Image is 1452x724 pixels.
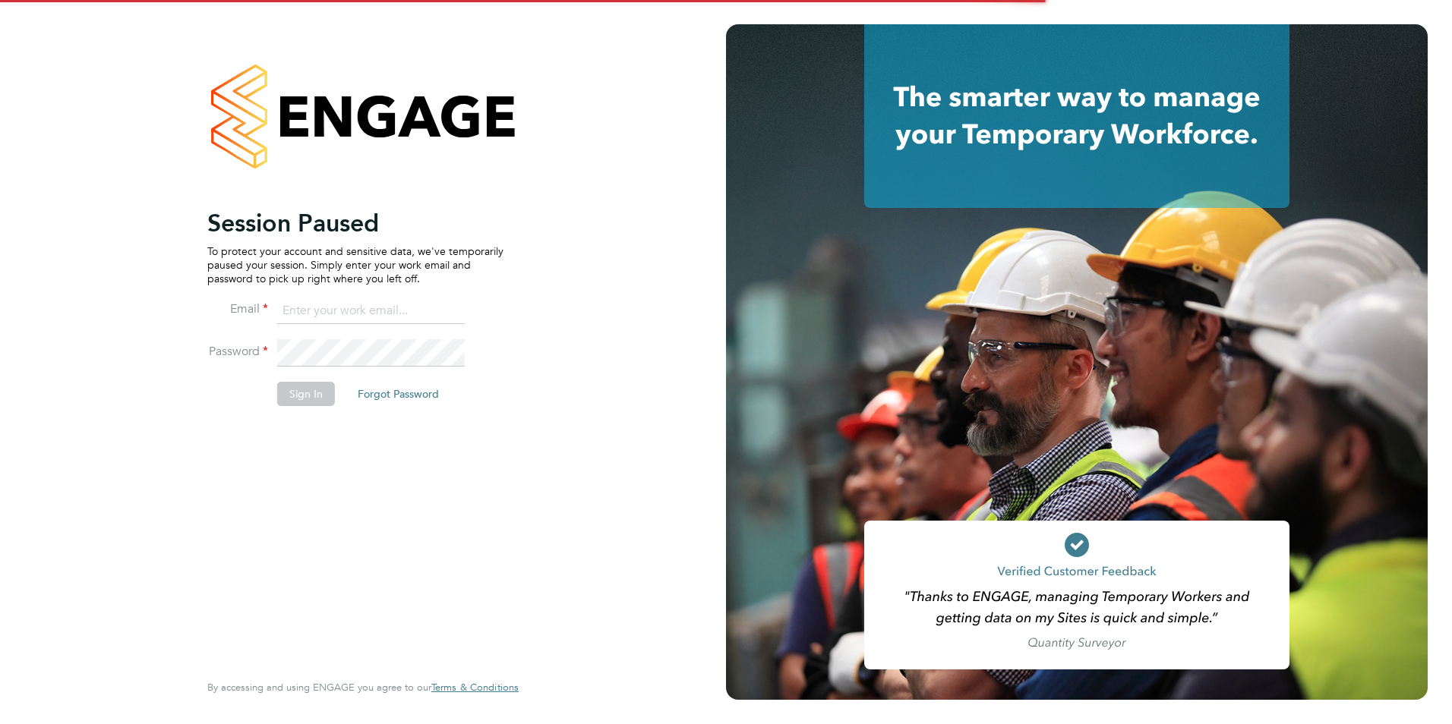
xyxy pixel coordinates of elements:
p: To protect your account and sensitive data, we've temporarily paused your session. Simply enter y... [207,244,503,286]
input: Enter your work email... [277,297,465,325]
span: By accessing and using ENGAGE you agree to our [207,681,519,694]
button: Forgot Password [346,382,451,406]
span: Terms & Conditions [431,681,519,694]
button: Sign In [277,382,335,406]
label: Password [207,344,268,360]
h2: Session Paused [207,208,503,238]
a: Terms & Conditions [431,682,519,694]
label: Email [207,301,268,317]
